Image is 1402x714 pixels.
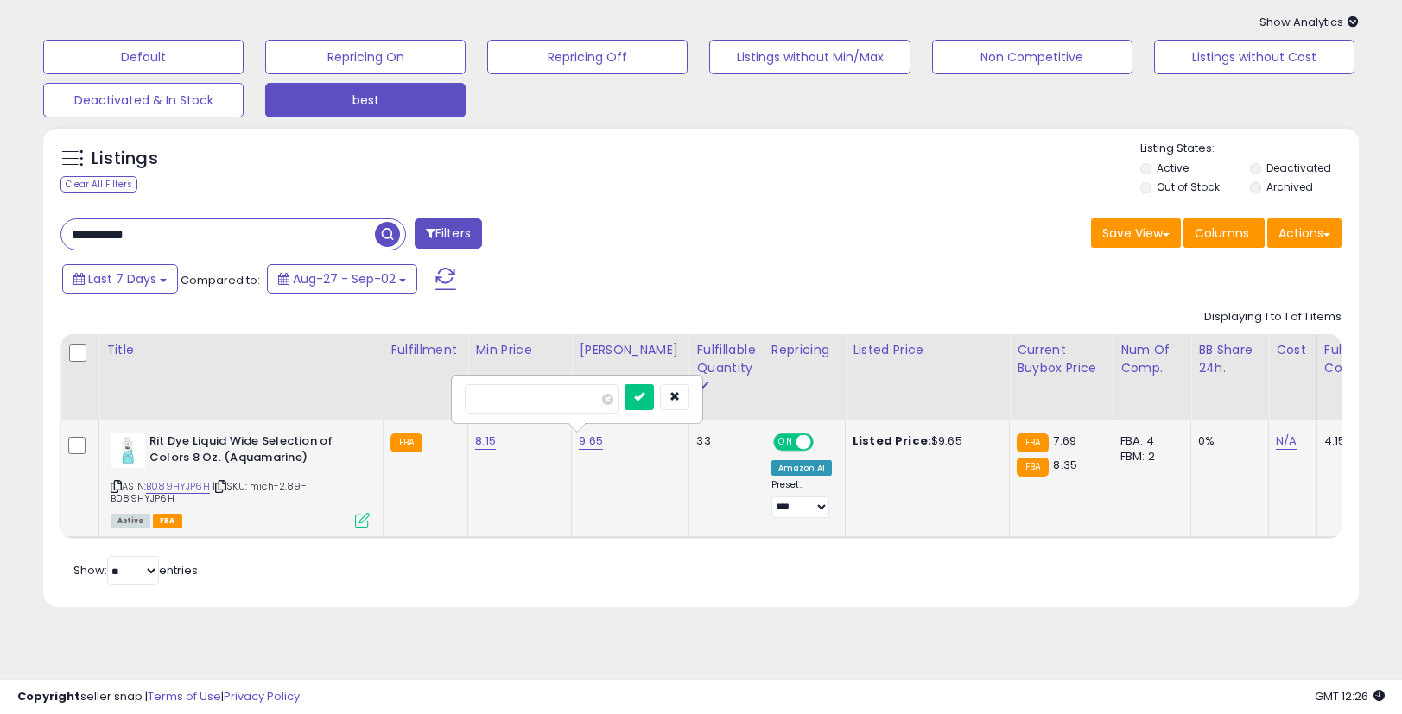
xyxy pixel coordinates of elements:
div: BB Share 24h. [1198,341,1261,377]
div: FBM: 2 [1120,449,1177,464]
button: Listings without Min/Max [709,40,910,74]
img: 31tz90Sq80L._SL40_.jpg [111,433,145,468]
span: ON [775,435,796,450]
a: N/A [1276,433,1297,450]
span: OFF [810,435,838,450]
div: 4.15 [1324,433,1385,449]
a: 8.15 [475,433,496,450]
button: Filters [415,218,482,249]
span: Show: entries [73,562,198,578]
div: Min Price [475,341,564,359]
div: Repricing [771,341,838,359]
div: Num of Comp. [1120,341,1183,377]
strong: Copyright [17,688,80,705]
span: Columns [1195,224,1249,242]
div: Listed Price [853,341,1002,359]
button: Columns [1183,218,1265,248]
label: Active [1157,161,1189,175]
span: 7.69 [1053,433,1076,449]
div: Clear All Filters [60,176,137,193]
b: Rit Dye Liquid Wide Selection of Colors 8 Oz. (Aquamarine) [149,433,359,470]
span: 8.35 [1053,457,1077,473]
span: | SKU: mich-2.89-B089HYJP6H [111,479,307,505]
button: Repricing On [265,40,466,74]
div: ASIN: [111,433,370,526]
button: Non Competitive [932,40,1132,74]
button: Listings without Cost [1154,40,1354,74]
div: Amazon AI [771,460,832,476]
a: Privacy Policy [224,688,300,705]
div: 0% [1198,433,1255,449]
label: Deactivated [1266,161,1331,175]
b: Listed Price: [853,433,931,449]
span: FBA [153,514,182,528]
small: FBA [390,433,422,452]
div: Current Buybox Price [1017,341,1106,377]
div: seller snap | | [17,689,300,705]
div: Fulfillment [390,341,460,359]
div: Displaying 1 to 1 of 1 items [1204,309,1342,325]
span: Aug-27 - Sep-02 [293,270,396,287]
small: FBA [1017,433,1049,452]
p: Listing States: [1140,141,1359,157]
div: Fulfillable Quantity [696,341,756,377]
button: Actions [1267,218,1342,248]
a: Terms of Use [148,688,221,705]
div: [PERSON_NAME] [579,341,682,359]
div: 33 [696,433,750,449]
small: FBA [1017,458,1049,477]
span: 2025-09-16 12:26 GMT [1315,688,1385,705]
label: Archived [1266,180,1313,194]
div: Preset: [771,479,832,518]
div: Title [106,341,376,359]
a: 9.65 [579,433,603,450]
button: Repricing Off [487,40,688,74]
a: B089HYJP6H [146,479,210,494]
div: $9.65 [853,433,996,449]
button: Default [43,40,244,74]
span: Last 7 Days [88,270,156,287]
div: Fulfillment Cost [1324,341,1391,377]
button: Save View [1091,218,1181,248]
span: All listings currently available for purchase on Amazon [111,514,150,528]
button: best [265,83,466,117]
span: Compared to: [181,272,260,288]
button: Last 7 Days [62,264,178,294]
span: Show Analytics [1259,14,1359,30]
button: Deactivated & In Stock [43,83,244,117]
h5: Listings [92,147,158,171]
div: Cost [1276,341,1310,359]
label: Out of Stock [1157,180,1220,194]
div: FBA: 4 [1120,433,1177,449]
button: Aug-27 - Sep-02 [267,264,417,294]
